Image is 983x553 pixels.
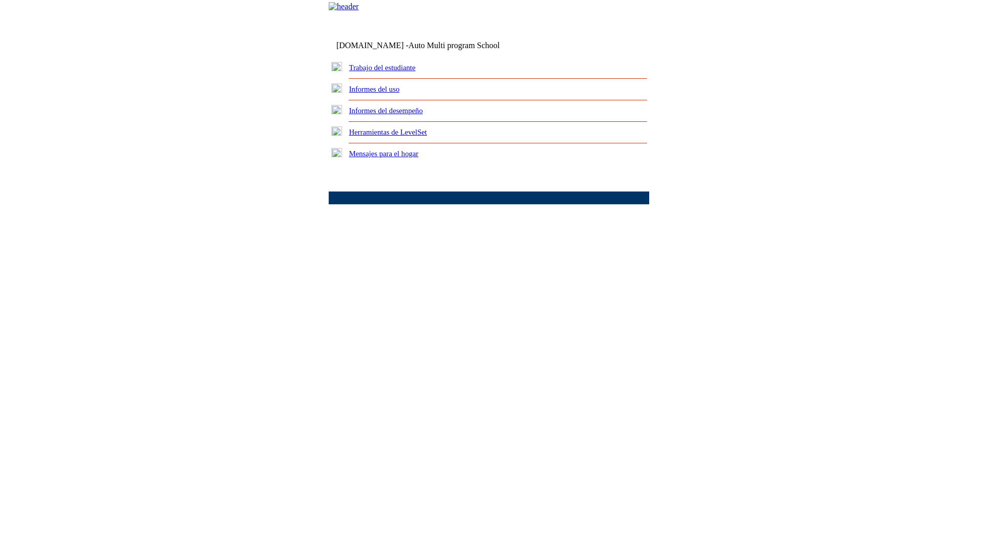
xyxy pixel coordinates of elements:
a: Trabajo del estudiante [349,63,416,72]
img: plus.gif [331,105,342,114]
img: plus.gif [331,83,342,93]
a: Herramientas de LevelSet [349,128,427,136]
td: [DOMAIN_NAME] - [336,41,525,50]
img: plus.gif [331,62,342,71]
a: Mensajes para el hogar [349,150,419,158]
nobr: Auto Multi program School [409,41,500,50]
img: plus.gif [331,148,342,157]
a: Informes del desempeño [349,107,423,115]
a: Informes del uso [349,85,400,93]
img: plus.gif [331,126,342,136]
img: header [329,2,359,11]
